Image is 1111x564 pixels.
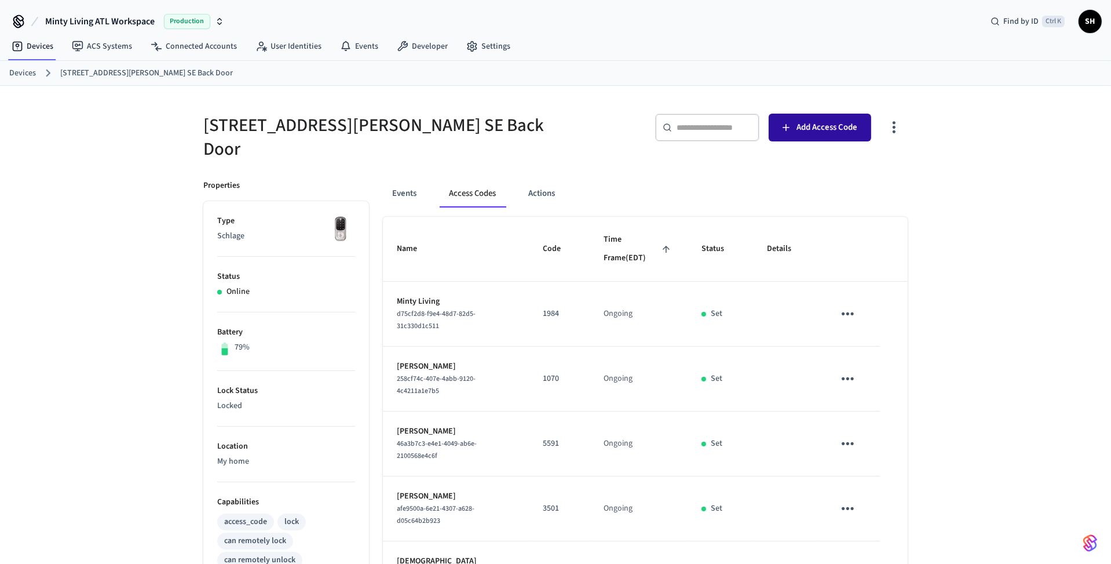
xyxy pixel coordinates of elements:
[331,36,388,57] a: Events
[767,240,806,258] span: Details
[246,36,331,57] a: User Identities
[711,438,722,450] p: Set
[203,114,549,161] h5: [STREET_ADDRESS][PERSON_NAME] SE Back Door
[217,215,355,227] p: Type
[388,36,457,57] a: Developer
[397,490,515,503] p: [PERSON_NAME]
[217,271,355,283] p: Status
[711,503,722,515] p: Set
[326,215,355,244] img: Yale Assure Touchscreen Wifi Smart Lock, Satin Nickel, Front
[796,120,857,135] span: Add Access Code
[217,385,355,397] p: Lock Status
[217,456,355,468] p: My home
[9,67,36,79] a: Devices
[397,425,515,438] p: [PERSON_NAME]
[2,36,63,57] a: Devices
[519,180,564,208] button: Actions
[590,412,688,476] td: Ongoing
[63,36,141,57] a: ACS Systems
[397,374,476,396] span: 258cf74c-407e-4abb-9120-4c4211a1e7b5
[203,180,240,192] p: Properties
[397,439,477,461] span: 46a3b7c3-e4e1-4049-ab6e-2100568e4c6f
[543,240,576,258] span: Code
[543,373,576,385] p: 1070
[590,282,688,347] td: Ongoing
[383,180,908,208] div: ant example
[604,231,674,267] span: Time Frame(EDT)
[217,400,355,412] p: Locked
[397,361,515,373] p: [PERSON_NAME]
[457,36,520,57] a: Settings
[397,504,474,526] span: afe9500a-6e21-4307-a628-d05c64b2b923
[164,14,210,29] span: Production
[1079,10,1102,33] button: SH
[397,309,476,331] span: d75cf2d8-f9e4-48d7-82d5-31c330d1c511
[590,476,688,541] td: Ongoing
[141,36,246,57] a: Connected Accounts
[397,240,432,258] span: Name
[1080,11,1101,32] span: SH
[711,308,722,320] p: Set
[226,286,250,298] p: Online
[701,240,739,258] span: Status
[224,535,286,547] div: can remotely lock
[217,496,355,508] p: Capabilities
[224,516,267,528] div: access_code
[1003,16,1039,27] span: Find by ID
[1042,16,1065,27] span: Ctrl K
[45,14,155,28] span: Minty Living ATL Workspace
[590,347,688,412] td: Ongoing
[397,296,515,308] p: Minty Living
[543,503,576,515] p: 3501
[60,67,233,79] a: [STREET_ADDRESS][PERSON_NAME] SE Back Door
[217,441,355,453] p: Location
[217,230,355,242] p: Schlage
[383,180,426,208] button: Events
[981,11,1074,32] div: Find by IDCtrl K
[284,516,299,528] div: lock
[543,308,576,320] p: 1984
[217,326,355,339] p: Battery
[440,180,505,208] button: Access Codes
[711,373,722,385] p: Set
[235,341,250,354] p: 79%
[1083,534,1097,552] img: SeamLogoGradient.69752ec5.svg
[543,438,576,450] p: 5591
[769,114,871,141] button: Add Access Code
